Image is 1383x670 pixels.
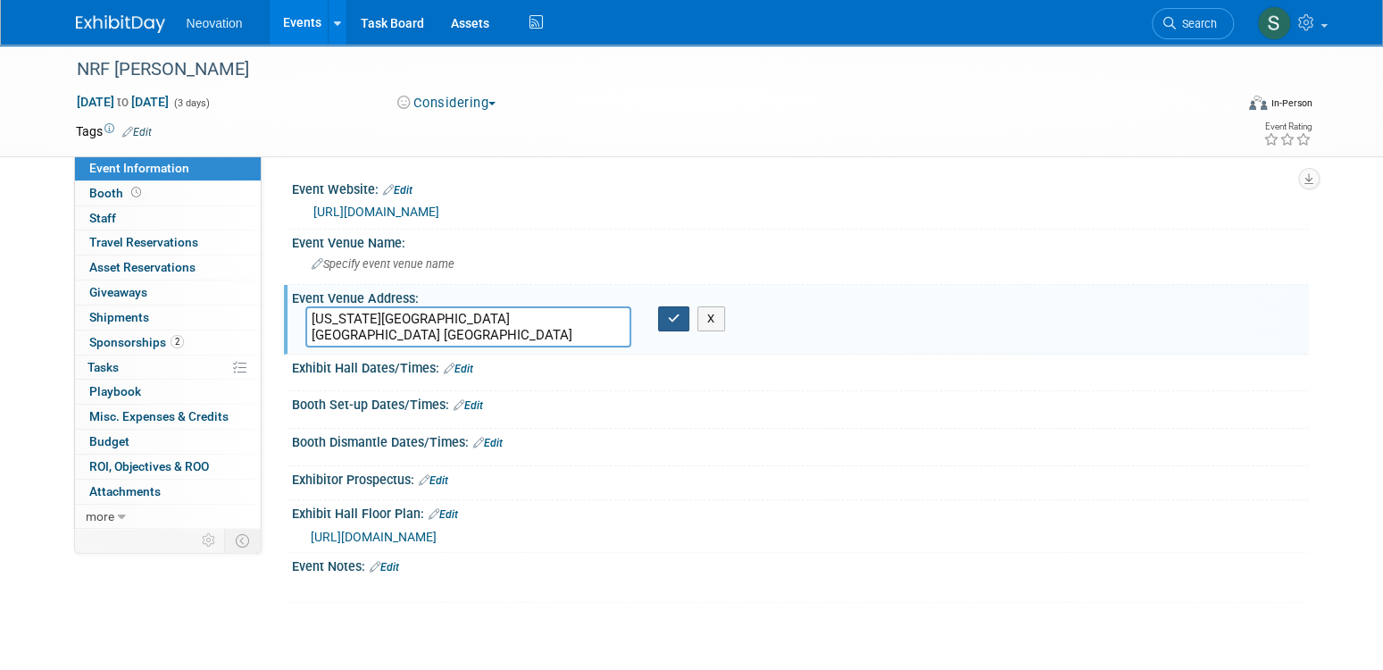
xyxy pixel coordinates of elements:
div: Event Venue Name: [292,230,1308,252]
span: more [86,509,114,523]
span: (3 days) [172,97,210,109]
div: Exhibitor Prospectus: [292,466,1308,490]
span: Budget [89,434,129,448]
a: [URL][DOMAIN_NAME] [313,205,439,219]
span: [DATE] [DATE] [76,94,170,110]
a: Asset Reservations [75,255,261,280]
span: Neovation [187,16,243,30]
div: Booth Set-up Dates/Times: [292,391,1308,415]
a: Booth [75,181,261,205]
div: Event Website: [292,176,1308,199]
img: Susan Hurrell [1257,6,1291,40]
a: Edit [370,561,399,574]
td: Personalize Event Tab Strip [194,529,225,552]
div: Exhibit Hall Dates/Times: [292,355,1308,378]
a: Attachments [75,480,261,504]
a: Giveaways [75,281,261,305]
span: Tasks [87,360,119,374]
a: Tasks [75,356,261,380]
span: Booth [89,186,145,200]
span: Asset Reservations [89,260,196,274]
span: Booth not reserved yet [128,186,145,199]
span: Misc. Expenses & Credits [89,409,229,423]
span: Sponsorships [89,335,184,349]
a: Playbook [75,380,261,404]
div: Event Venue Address: [292,285,1308,307]
img: ExhibitDay [76,15,165,33]
a: Edit [454,399,483,412]
div: Event Rating [1262,122,1311,131]
div: NRF [PERSON_NAME] [71,54,1207,86]
span: Search [1176,17,1217,30]
a: more [75,505,261,529]
a: Edit [419,474,448,487]
span: Attachments [89,484,161,498]
a: Event Information [75,156,261,180]
button: Considering [391,94,503,113]
div: Exhibit Hall Floor Plan: [292,500,1308,523]
td: Tags [76,122,152,140]
a: Sponsorships2 [75,331,261,355]
a: Edit [473,437,503,449]
span: Specify event venue name [312,257,454,271]
span: 2 [171,335,184,348]
span: Travel Reservations [89,235,198,249]
span: Playbook [89,384,141,398]
img: Format-Inperson.png [1249,96,1267,110]
span: ROI, Objectives & ROO [89,459,209,473]
a: Edit [444,363,473,375]
a: Search [1152,8,1234,39]
a: Edit [122,126,152,138]
a: Misc. Expenses & Credits [75,405,261,429]
span: Giveaways [89,285,147,299]
a: Budget [75,430,261,454]
button: X [697,306,725,331]
td: Toggle Event Tabs [224,529,261,552]
a: Staff [75,206,261,230]
a: [URL][DOMAIN_NAME] [311,530,437,544]
div: Event Notes: [292,553,1308,576]
a: Edit [383,184,412,197]
div: Booth Dismantle Dates/Times: [292,429,1308,452]
span: Shipments [89,310,149,324]
a: Travel Reservations [75,230,261,255]
a: ROI, Objectives & ROO [75,455,261,479]
a: Shipments [75,306,261,330]
span: to [114,95,131,109]
div: In-Person [1270,96,1312,110]
div: Event Format [1129,93,1312,120]
span: Event Information [89,161,189,175]
span: Staff [89,211,116,225]
a: Edit [429,508,458,521]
